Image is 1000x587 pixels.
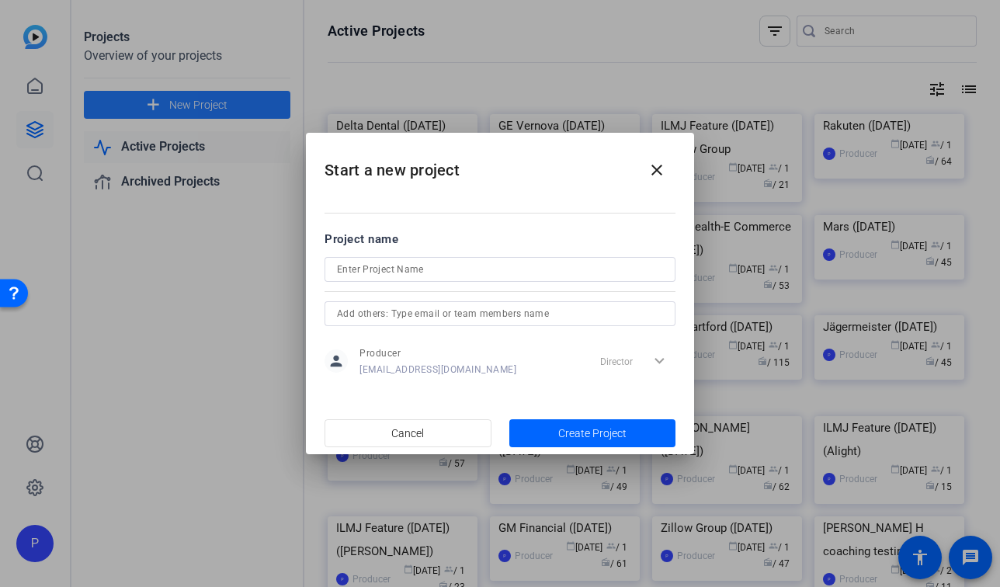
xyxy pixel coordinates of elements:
[359,363,516,376] span: [EMAIL_ADDRESS][DOMAIN_NAME]
[391,419,424,448] span: Cancel
[337,260,663,279] input: Enter Project Name
[325,231,675,248] div: Project name
[325,419,491,447] button: Cancel
[359,347,516,359] span: Producer
[337,304,663,323] input: Add others: Type email or team members name
[325,349,348,373] mat-icon: person
[306,133,694,196] h2: Start a new project
[648,161,666,179] mat-icon: close
[509,419,676,447] button: Create Project
[558,425,627,442] span: Create Project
